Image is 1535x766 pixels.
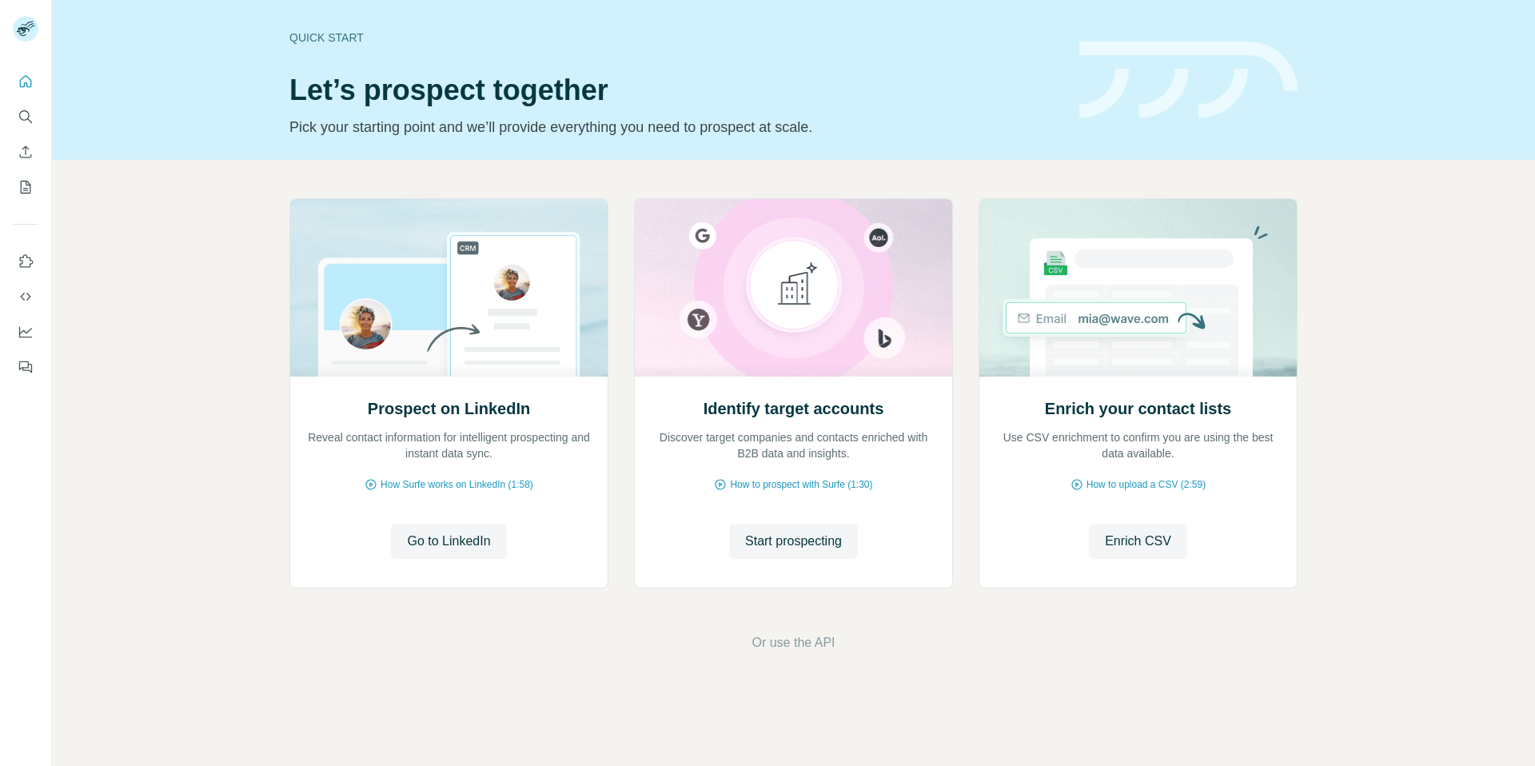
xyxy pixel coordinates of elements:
button: Enrich CSV [1089,524,1187,559]
p: Discover target companies and contacts enriched with B2B data and insights. [651,429,936,461]
img: Enrich your contact lists [979,199,1298,377]
button: Use Surfe API [13,282,38,311]
button: Quick start [13,67,38,96]
img: Prospect on LinkedIn [289,199,608,377]
button: Feedback [13,353,38,381]
button: Use Surfe on LinkedIn [13,247,38,276]
p: Reveal contact information for intelligent prospecting and instant data sync. [306,429,592,461]
h2: Prospect on LinkedIn [368,397,530,420]
button: Dashboard [13,317,38,346]
button: Go to LinkedIn [391,524,506,559]
h2: Enrich your contact lists [1045,397,1231,420]
p: Use CSV enrichment to confirm you are using the best data available. [995,429,1281,461]
img: Identify target accounts [634,199,953,377]
span: Start prospecting [745,532,842,551]
img: banner [1079,42,1298,119]
button: My lists [13,173,38,201]
p: Pick your starting point and we’ll provide everything you need to prospect at scale. [289,116,1060,138]
h2: Identify target accounts [704,397,884,420]
h1: Let’s prospect together [289,74,1060,106]
span: How to upload a CSV (2:59) [1086,477,1206,492]
span: How to prospect with Surfe (1:30) [730,477,872,492]
span: Go to LinkedIn [407,532,490,551]
button: Search [13,102,38,131]
button: Enrich CSV [13,138,38,166]
span: Enrich CSV [1105,532,1171,551]
div: Quick start [289,30,1060,46]
button: Or use the API [752,633,835,652]
span: How Surfe works on LinkedIn (1:58) [381,477,533,492]
button: Start prospecting [729,524,858,559]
